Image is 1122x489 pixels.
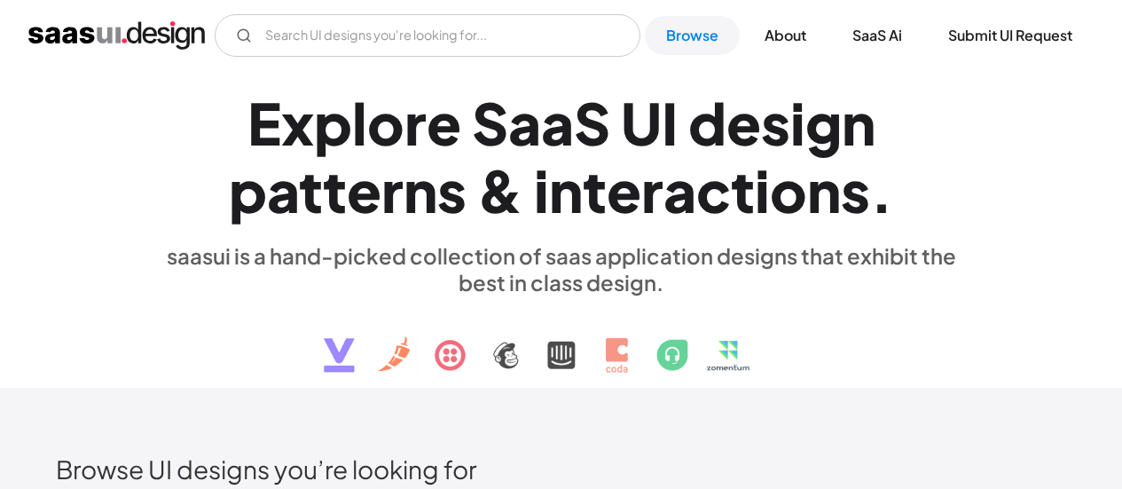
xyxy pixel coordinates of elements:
[56,454,1066,485] h2: Browse UI designs you’re looking for
[293,296,830,388] img: text, icon, saas logo
[153,89,969,225] h1: Explore SaaS UI design patterns & interactions.
[153,242,969,296] div: saasui is a hand-picked collection of saas application designs that exhibit the best in class des...
[215,14,640,57] input: Search UI designs you're looking for...
[743,16,828,55] a: About
[831,16,923,55] a: SaaS Ai
[645,16,740,55] a: Browse
[927,16,1094,55] a: Submit UI Request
